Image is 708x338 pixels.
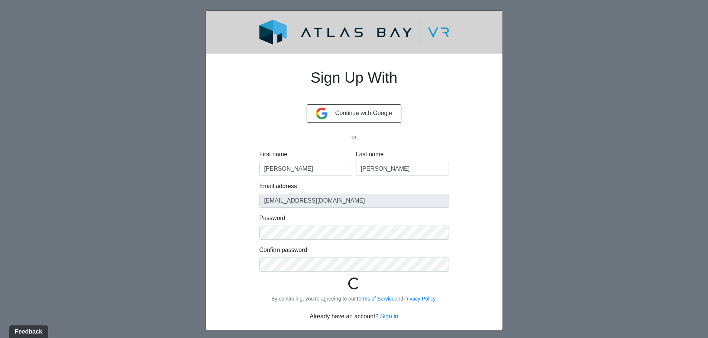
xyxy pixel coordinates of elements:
[259,214,285,223] label: Password
[307,104,401,123] button: Continue with Google
[310,313,378,319] span: Already have an account?
[356,150,384,159] label: Last name
[259,246,307,255] label: Confirm password
[335,110,392,116] span: Continue with Google
[271,296,437,302] small: By continuing, you're agreeing to our and .
[259,150,288,159] label: First name
[259,60,449,104] h1: Sign Up With
[380,313,398,319] a: Sign in
[242,20,467,45] img: logo
[403,296,435,302] a: Privacy Policy
[259,182,297,191] label: Email address
[348,134,359,140] span: or
[356,296,395,302] a: Terms of Service
[6,323,49,338] iframe: Ybug feedback widget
